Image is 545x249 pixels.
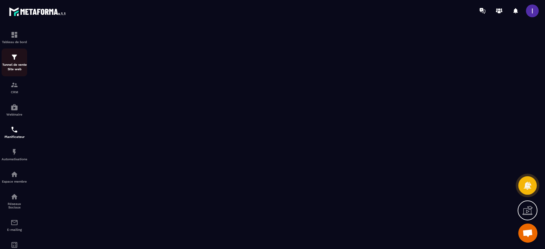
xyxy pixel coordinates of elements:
a: schedulerschedulerPlanificateur [2,121,27,143]
img: scheduler [11,126,18,133]
img: email [11,219,18,226]
p: Tunnel de vente Site web [2,63,27,72]
img: logo [9,6,66,17]
p: Webinaire [2,113,27,116]
img: social-network [11,193,18,200]
p: Automatisations [2,157,27,161]
div: Ouvrir le chat [518,223,537,243]
p: Tableau de bord [2,40,27,44]
img: automations [11,148,18,156]
a: automationsautomationsEspace membre [2,166,27,188]
a: formationformationCRM [2,76,27,99]
img: automations [11,170,18,178]
img: automations [11,103,18,111]
a: emailemailE-mailing [2,214,27,236]
img: formation [11,81,18,89]
p: CRM [2,90,27,94]
a: automationsautomationsWebinaire [2,99,27,121]
img: accountant [11,241,18,249]
p: Planificateur [2,135,27,139]
a: social-networksocial-networkRéseaux Sociaux [2,188,27,214]
p: E-mailing [2,228,27,231]
a: formationformationTunnel de vente Site web [2,49,27,76]
img: formation [11,53,18,61]
p: Espace membre [2,180,27,183]
img: formation [11,31,18,39]
a: automationsautomationsAutomatisations [2,143,27,166]
p: Réseaux Sociaux [2,202,27,209]
a: formationformationTableau de bord [2,26,27,49]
